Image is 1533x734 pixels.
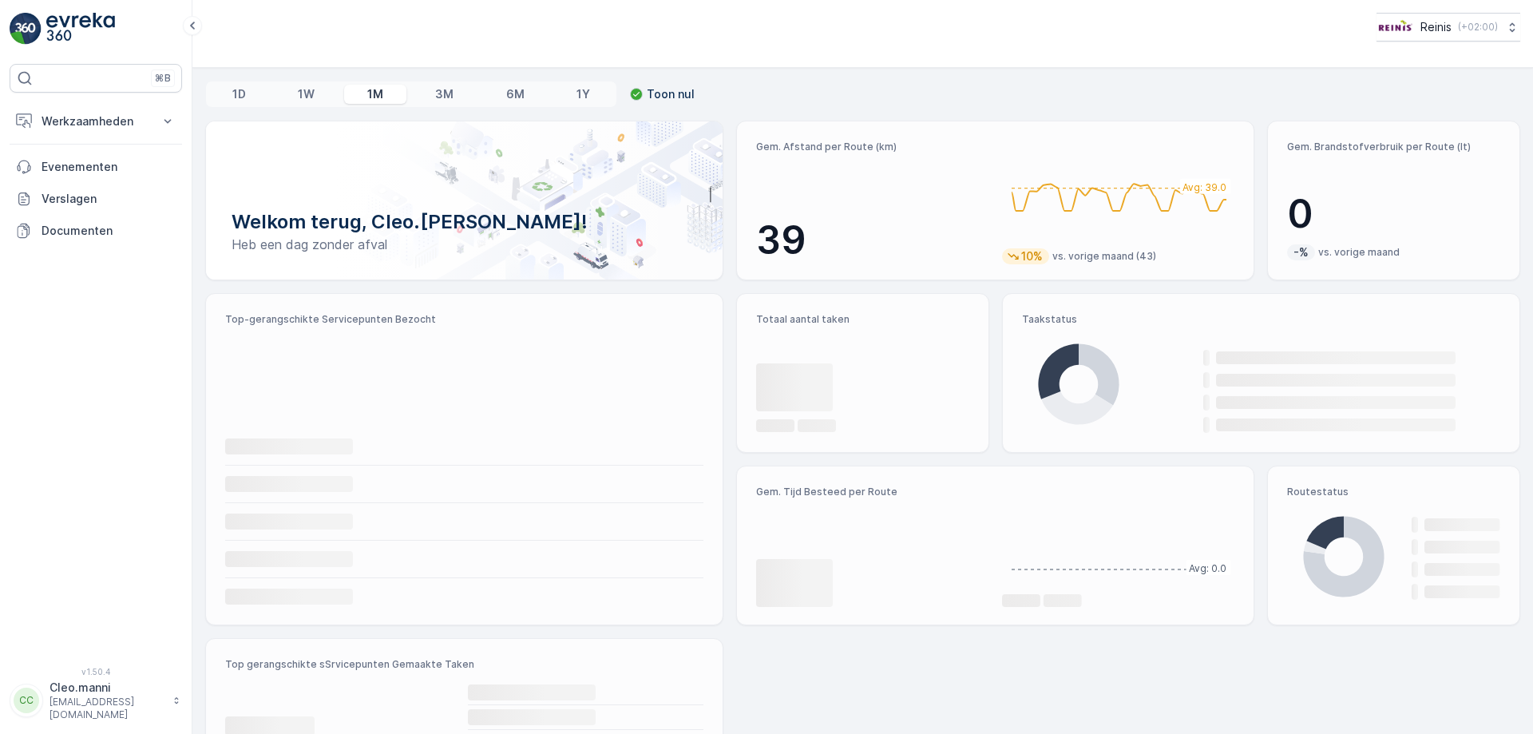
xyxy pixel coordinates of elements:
[10,667,182,676] span: v 1.50.4
[1022,313,1500,326] p: Taakstatus
[232,209,697,235] p: Welkom terug, Cleo.[PERSON_NAME]!
[155,72,171,85] p: ⌘B
[50,680,164,696] p: Cleo.manni
[42,223,176,239] p: Documenten
[10,215,182,247] a: Documenten
[756,486,989,498] p: Gem. Tijd Besteed per Route
[42,191,176,207] p: Verslagen
[367,86,383,102] p: 1M
[1377,13,1520,42] button: Reinis(+02:00)
[10,13,42,45] img: logo
[1458,21,1498,34] p: ( +02:00 )
[1420,19,1452,35] p: Reinis
[1318,246,1400,259] p: vs. vorige maand
[225,658,703,671] p: Top gerangschikte sSrvicepunten Gemaakte Taken
[1020,248,1044,264] p: 10%
[298,86,315,102] p: 1W
[647,86,695,102] p: Toon nul
[10,151,182,183] a: Evenementen
[10,183,182,215] a: Verslagen
[1292,244,1310,260] p: -%
[232,235,697,254] p: Heb een dag zonder afval
[435,86,454,102] p: 3M
[232,86,246,102] p: 1D
[225,313,703,326] p: Top-gerangschikte Servicepunten Bezocht
[506,86,525,102] p: 6M
[1052,250,1156,263] p: vs. vorige maand (43)
[42,159,176,175] p: Evenementen
[1287,486,1500,498] p: Routestatus
[50,696,164,721] p: [EMAIL_ADDRESS][DOMAIN_NAME]
[1377,18,1414,36] img: Reinis-Logo-Vrijstaand_Tekengebied-1-copy2_aBO4n7j.png
[42,113,150,129] p: Werkzaamheden
[10,680,182,721] button: CCCleo.manni[EMAIL_ADDRESS][DOMAIN_NAME]
[756,313,969,326] p: Totaal aantal taken
[756,141,989,153] p: Gem. Afstand per Route (km)
[14,688,39,713] div: CC
[1287,141,1500,153] p: Gem. Brandstofverbruik per Route (lt)
[576,86,590,102] p: 1Y
[10,105,182,137] button: Werkzaamheden
[1287,190,1500,238] p: 0
[46,13,115,45] img: logo_light-DOdMpM7g.png
[756,216,989,264] p: 39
